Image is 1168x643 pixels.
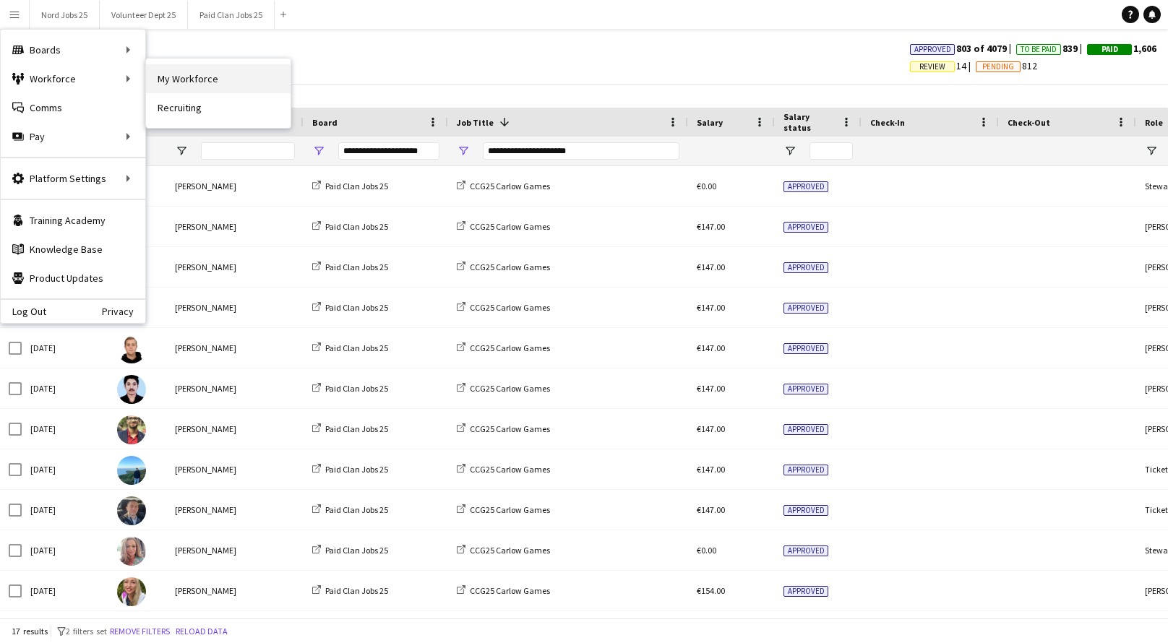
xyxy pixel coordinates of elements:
div: Boards [1,35,145,64]
span: Approved [783,465,828,475]
div: Platform Settings [1,164,145,193]
span: 839 [1016,42,1087,55]
a: CCG25 Carlow Games [457,302,550,313]
span: Paid Clan Jobs 25 [325,545,388,556]
div: [DATE] [22,490,108,530]
a: CCG25 Carlow Games [457,504,550,515]
span: CCG25 Carlow Games [470,585,550,596]
a: Paid Clan Jobs 25 [312,423,388,434]
div: [PERSON_NAME] [166,207,304,246]
button: Open Filter Menu [457,144,470,157]
span: Paid Clan Jobs 25 [325,585,388,596]
button: Remove filters [107,623,173,639]
div: [PERSON_NAME] [166,449,304,489]
a: Paid Clan Jobs 25 [312,342,388,353]
span: €147.00 [697,221,725,232]
span: Approved [914,45,951,54]
span: Pending [982,62,1014,72]
div: [PERSON_NAME] [166,247,304,287]
input: Name Filter Input [201,142,295,160]
span: To Be Paid [1021,45,1057,54]
span: Salary status [783,111,836,133]
a: My Workforce [146,64,291,93]
a: Log Out [1,306,46,317]
span: 14 [910,59,976,72]
span: Review [919,62,945,72]
span: Paid Clan Jobs 25 [325,383,388,394]
a: CCG25 Carlow Games [457,342,550,353]
span: CCG25 Carlow Games [470,342,550,353]
button: Open Filter Menu [1145,144,1158,157]
img: chris flood [117,496,146,525]
span: CCG25 Carlow Games [470,464,550,475]
span: €147.00 [697,342,725,353]
span: Approved [783,586,828,597]
div: [DATE] [22,409,108,449]
img: Melanie Dunne [117,577,146,606]
a: CCG25 Carlow Games [457,383,550,394]
span: Approved [783,262,828,273]
div: [PERSON_NAME] [166,166,304,206]
img: Hamid Zazai [117,456,146,485]
a: CCG25 Carlow Games [457,221,550,232]
span: Check-Out [1008,117,1050,128]
div: [PERSON_NAME] [166,288,304,327]
span: 1,606 [1087,42,1156,55]
span: Paid Clan Jobs 25 [325,504,388,515]
a: CCG25 Carlow Games [457,464,550,475]
a: Knowledge Base [1,235,145,264]
div: [DATE] [22,571,108,610]
span: Approved [783,505,828,516]
span: Paid Clan Jobs 25 [325,302,388,313]
a: Paid Clan Jobs 25 [312,221,388,232]
span: Role [1145,117,1163,128]
button: Nord Jobs 25 [30,1,100,29]
div: [PERSON_NAME] [166,571,304,610]
span: Approved [783,222,828,233]
a: Paid Clan Jobs 25 [312,464,388,475]
button: Open Filter Menu [175,144,188,157]
span: Approved [783,424,828,435]
span: CCG25 Carlow Games [470,423,550,434]
a: Comms [1,93,145,122]
span: Paid Clan Jobs 25 [325,342,388,353]
span: €147.00 [697,383,725,394]
div: Pay [1,122,145,151]
span: Paid Clan Jobs 25 [325,464,388,475]
div: [PERSON_NAME] [166,328,304,368]
span: CCG25 Carlow Games [470,221,550,232]
span: Approved [783,303,828,314]
a: Paid Clan Jobs 25 [312,302,388,313]
span: Approved [783,545,828,556]
div: Workforce [1,64,145,93]
a: Paid Clan Jobs 25 [312,262,388,272]
span: €147.00 [697,504,725,515]
span: Paid Clan Jobs 25 [325,423,388,434]
span: 2 filters set [66,626,107,636]
a: Paid Clan Jobs 25 [312,504,388,515]
span: €0.00 [697,545,716,556]
div: [PERSON_NAME] [166,530,304,570]
span: 812 [976,59,1037,72]
span: CCG25 Carlow Games [470,181,550,191]
a: CCG25 Carlow Games [457,545,550,556]
a: CCG25 Carlow Games [457,262,550,272]
div: [PERSON_NAME] [166,409,304,449]
span: €147.00 [697,302,725,313]
div: [DATE] [22,530,108,570]
span: Paid [1102,45,1118,54]
a: Paid Clan Jobs 25 [312,181,388,191]
span: CCG25 Carlow Games [470,262,550,272]
span: CCG25 Carlow Games [470,383,550,394]
span: Approved [783,343,828,354]
a: Product Updates [1,264,145,293]
a: Paid Clan Jobs 25 [312,545,388,556]
button: Open Filter Menu [783,144,796,157]
a: Privacy [102,306,145,317]
span: Check-In [870,117,905,128]
span: €147.00 [697,464,725,475]
span: 803 of 4079 [910,42,1016,55]
img: Jerrin Jacob [117,415,146,444]
span: €0.00 [697,181,716,191]
button: Reload data [173,623,231,639]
